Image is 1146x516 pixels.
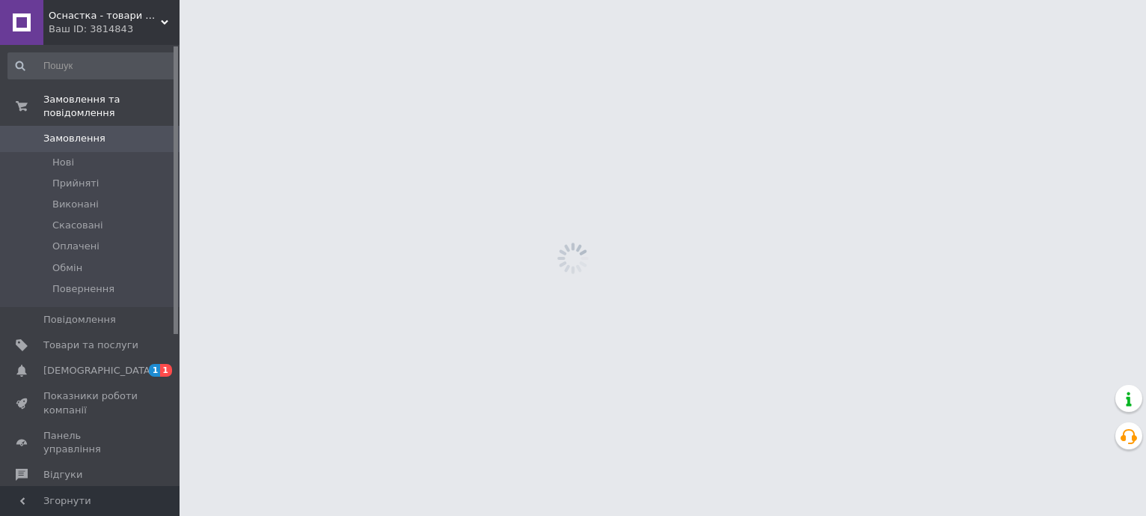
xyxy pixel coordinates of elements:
[49,9,161,22] span: Оснастка - товари для риболовлі
[52,282,114,296] span: Повернення
[52,240,99,253] span: Оплачені
[43,132,105,145] span: Замовлення
[149,364,161,377] span: 1
[52,219,103,232] span: Скасовані
[43,389,138,416] span: Показники роботи компанії
[43,93,180,120] span: Замовлення та повідомлення
[43,339,138,352] span: Товари та послуги
[43,364,154,377] span: [DEMOGRAPHIC_DATA]
[43,313,116,327] span: Повідомлення
[49,22,180,36] div: Ваш ID: 3814843
[52,156,74,169] span: Нові
[52,261,82,275] span: Обмін
[160,364,172,377] span: 1
[52,177,99,190] span: Прийняті
[52,198,99,211] span: Виконані
[43,429,138,456] span: Панель управління
[7,52,177,79] input: Пошук
[43,468,82,482] span: Відгуки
